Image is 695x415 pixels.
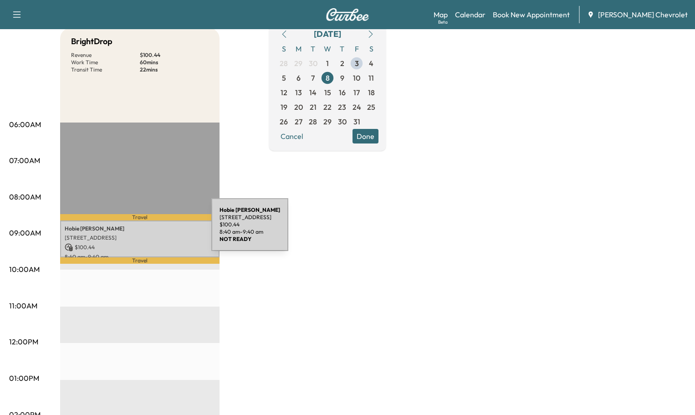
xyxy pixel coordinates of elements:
[9,119,41,130] p: 06:00AM
[296,72,301,83] span: 6
[9,336,38,347] p: 12:00PM
[355,58,359,69] span: 3
[9,191,41,202] p: 08:00AM
[339,87,346,98] span: 16
[65,253,215,261] p: 8:40 am - 9:40 am
[295,87,302,98] span: 13
[71,66,140,73] p: Transit Time
[314,28,341,41] div: [DATE]
[438,19,448,26] div: Beta
[140,51,209,59] p: $ 100.44
[324,87,331,98] span: 15
[140,59,209,66] p: 60 mins
[349,41,364,56] span: F
[367,102,375,113] span: 25
[326,72,330,83] span: 8
[340,58,344,69] span: 2
[323,102,332,113] span: 22
[364,41,378,56] span: S
[140,66,209,73] p: 22 mins
[326,58,329,69] span: 1
[306,41,320,56] span: T
[294,58,302,69] span: 29
[276,129,307,143] button: Cancel
[9,264,40,275] p: 10:00AM
[353,72,360,83] span: 10
[353,102,361,113] span: 24
[9,373,39,384] p: 01:00PM
[338,116,347,127] span: 30
[311,72,315,83] span: 7
[310,102,317,113] span: 21
[598,9,688,20] span: [PERSON_NAME] Chevrolet
[60,214,220,220] p: Travel
[9,300,37,311] p: 11:00AM
[434,9,448,20] a: MapBeta
[71,35,112,48] h5: BrightDrop
[335,41,349,56] span: T
[369,58,373,69] span: 4
[281,102,287,113] span: 19
[320,41,335,56] span: W
[309,87,317,98] span: 14
[60,257,220,264] p: Travel
[323,116,332,127] span: 29
[493,9,570,20] a: Book New Appointment
[295,116,302,127] span: 27
[326,8,369,21] img: Curbee Logo
[294,102,303,113] span: 20
[309,116,317,127] span: 28
[309,58,317,69] span: 30
[353,116,360,127] span: 31
[353,129,378,143] button: Done
[455,9,485,20] a: Calendar
[276,41,291,56] span: S
[282,72,286,83] span: 5
[65,234,215,241] p: [STREET_ADDRESS]
[291,41,306,56] span: M
[71,59,140,66] p: Work Time
[65,225,215,232] p: Hobie [PERSON_NAME]
[368,87,375,98] span: 18
[353,87,360,98] span: 17
[281,87,287,98] span: 12
[71,51,140,59] p: Revenue
[280,116,288,127] span: 26
[9,227,41,238] p: 09:00AM
[338,102,346,113] span: 23
[9,155,40,166] p: 07:00AM
[340,72,344,83] span: 9
[65,243,215,251] p: $ 100.44
[280,58,288,69] span: 28
[368,72,374,83] span: 11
